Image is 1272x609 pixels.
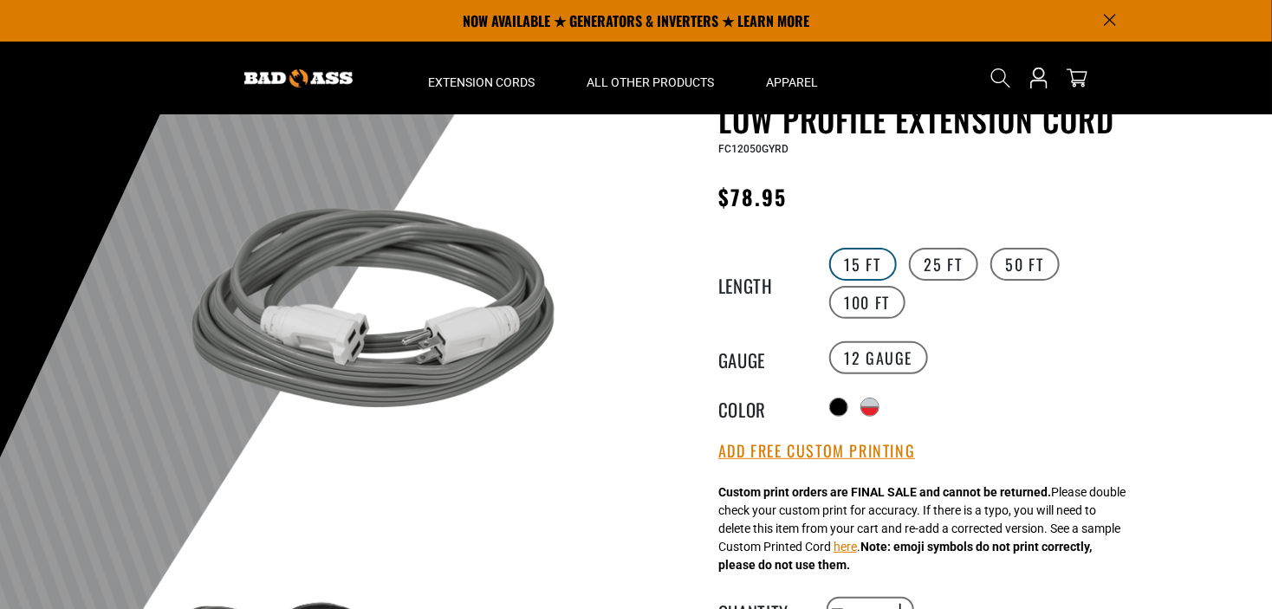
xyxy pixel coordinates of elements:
label: 50 FT [990,248,1060,281]
label: 25 FT [909,248,978,281]
summary: All Other Products [561,42,740,114]
h1: Low Profile Extension Cord [718,101,1143,138]
span: Extension Cords [428,75,535,90]
span: FC12050GYRD [718,143,789,155]
span: $78.95 [718,181,787,212]
label: 12 Gauge [829,341,929,374]
summary: Search [987,64,1015,92]
label: 15 FT [829,248,897,281]
span: All Other Products [587,75,714,90]
img: Bad Ass Extension Cords [244,69,353,87]
legend: Length [718,272,805,295]
strong: Custom print orders are FINAL SALE and cannot be returned. [718,485,1051,499]
legend: Color [718,396,805,418]
label: 100 FT [829,286,906,319]
summary: Extension Cords [402,42,561,114]
strong: Note: emoji symbols do not print correctly, please do not use them. [718,540,1092,572]
img: grey & white [167,105,585,522]
summary: Apparel [740,42,844,114]
legend: Gauge [718,347,805,369]
button: here [834,538,857,556]
span: Apparel [766,75,818,90]
button: Add Free Custom Printing [718,442,915,461]
div: Please double check your custom print for accuracy. If there is a typo, you will need to delete t... [718,483,1126,574]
